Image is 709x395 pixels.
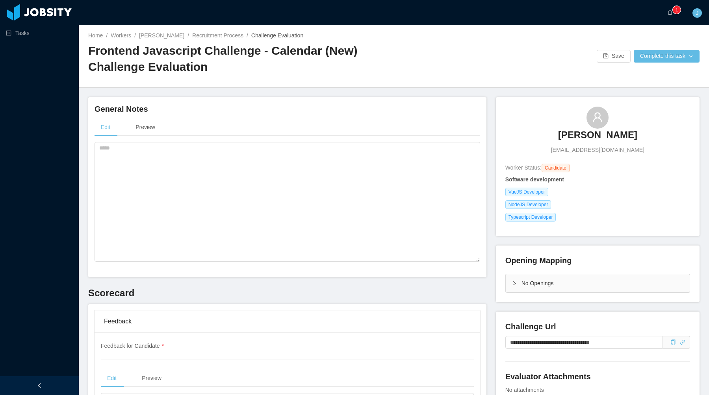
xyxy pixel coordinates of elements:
[505,164,542,171] span: Worker Status:
[558,129,637,146] a: [PERSON_NAME]
[592,112,603,123] i: icon: user
[542,164,570,172] span: Candidate
[251,32,303,39] span: Challenge Evaluation
[670,338,676,347] div: Copy
[247,32,248,39] span: /
[558,129,637,141] h3: [PERSON_NAME]
[680,340,685,345] i: icon: link
[187,32,189,39] span: /
[192,32,243,39] a: Recruitment Process
[680,339,685,345] a: icon: link
[101,343,164,349] span: Feedback for Candidate
[129,118,161,136] div: Preview
[667,10,673,15] i: icon: bell
[673,6,681,14] sup: 1
[95,118,117,136] div: Edit
[676,6,678,14] p: 1
[111,32,131,39] a: Workers
[106,32,108,39] span: /
[88,32,103,39] a: Home
[95,103,480,114] h4: General Notes
[634,50,700,63] button: Complete this taskicon: down
[6,25,72,41] a: icon: profileTasks
[134,32,136,39] span: /
[505,321,690,332] h4: Challenge Url
[551,146,644,154] span: [EMAIL_ADDRESS][DOMAIN_NAME]
[139,32,184,39] a: [PERSON_NAME]
[135,369,168,387] div: Preview
[505,213,556,221] span: Typescript Developer
[88,287,486,299] h3: Scorecard
[597,50,631,63] button: icon: saveSave
[506,274,690,292] div: icon: rightNo Openings
[505,200,551,209] span: NodeJS Developer
[104,310,471,332] div: Feedback
[101,369,123,387] div: Edit
[505,255,572,266] h4: Opening Mapping
[505,386,690,394] div: No attachments
[696,8,699,18] span: J
[505,176,564,183] strong: Software development
[505,188,548,196] span: VueJS Developer
[512,281,517,286] i: icon: right
[505,371,690,382] h4: Evaluator Attachments
[88,43,394,75] h2: Frontend Javascript Challenge - Calendar (New) Challenge Evaluation
[670,340,676,345] i: icon: copy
